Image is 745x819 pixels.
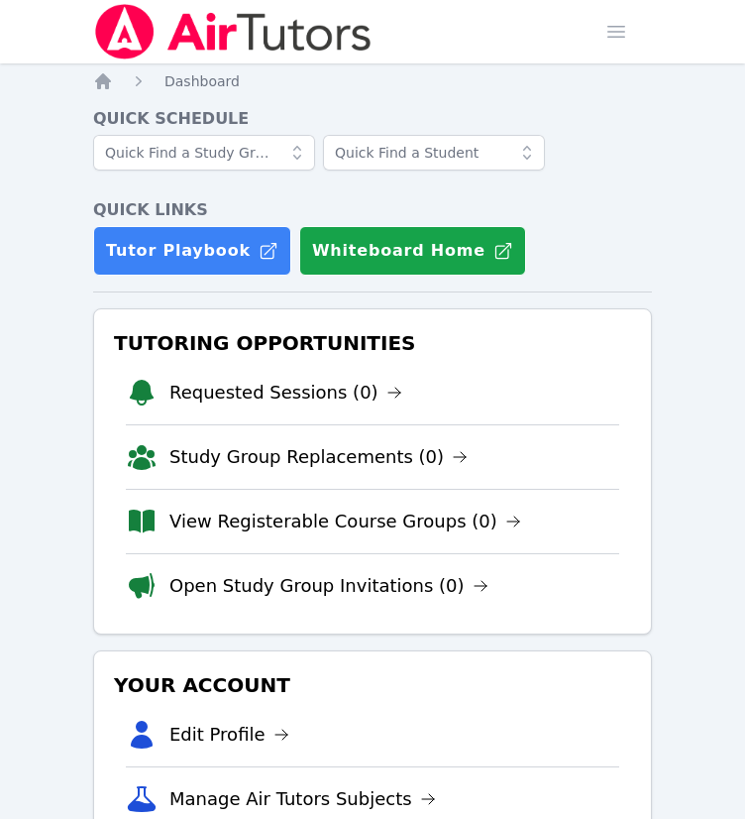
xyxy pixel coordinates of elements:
[323,135,545,171] input: Quick Find a Student
[299,226,526,276] button: Whiteboard Home
[110,667,635,703] h3: Your Account
[93,226,291,276] a: Tutor Playbook
[169,721,289,749] a: Edit Profile
[169,572,488,600] a: Open Study Group Invitations (0)
[93,4,373,59] img: Air Tutors
[93,135,315,171] input: Quick Find a Study Group
[164,71,240,91] a: Dashboard
[169,785,436,813] a: Manage Air Tutors Subjects
[93,198,652,222] h4: Quick Links
[110,325,635,361] h3: Tutoring Opportunities
[93,107,652,131] h4: Quick Schedule
[169,379,402,407] a: Requested Sessions (0)
[169,508,521,535] a: View Registerable Course Groups (0)
[169,443,468,471] a: Study Group Replacements (0)
[93,71,652,91] nav: Breadcrumb
[164,73,240,89] span: Dashboard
